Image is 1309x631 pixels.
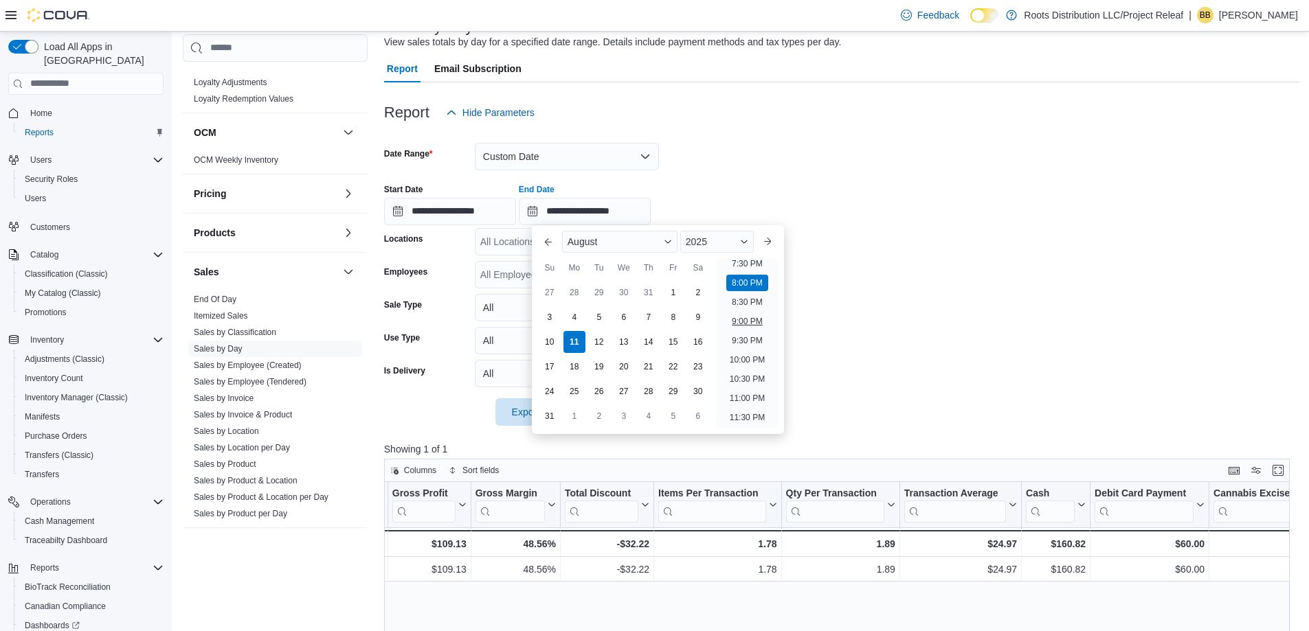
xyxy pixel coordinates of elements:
button: Qty Per Transaction [785,487,895,523]
div: day-21 [638,356,660,378]
span: Inventory Count [19,370,164,387]
div: $109.13 [392,536,467,552]
label: Start Date [384,184,423,195]
div: day-22 [662,356,684,378]
div: day-26 [588,380,610,402]
button: Items Per Transaction [658,487,777,523]
a: Sales by Classification [194,328,276,337]
div: 48.56% [476,561,556,577]
h3: Products [194,226,236,240]
span: Promotions [25,307,67,318]
button: All [475,327,659,354]
div: OCM [183,152,368,174]
button: Inventory [3,330,169,349]
button: Operations [3,492,169,512]
label: End Date [519,184,555,195]
h3: OCM [194,126,216,139]
div: day-24 [539,380,561,402]
button: Users [14,189,169,208]
div: Button. Open the month selector. August is currently selected. [562,231,678,253]
button: All [475,294,659,321]
div: Fr [662,257,684,279]
a: Inventory Manager (Classic) [19,389,133,406]
button: Next month [757,231,779,253]
button: Reports [14,123,169,142]
span: Sales by Day [194,343,243,354]
div: day-28 [638,380,660,402]
div: day-6 [687,405,709,427]
button: Display options [1248,462,1264,479]
span: Manifests [25,411,60,422]
div: day-8 [662,306,684,328]
span: Itemized Sales [194,310,248,321]
div: Qty Per Transaction [785,487,884,501]
button: BioTrack Reconciliation [14,577,169,597]
a: Sales by Product & Location per Day [194,492,328,502]
span: Classification (Classic) [25,268,108,279]
span: Customers [30,222,70,233]
span: Export [504,398,564,426]
div: 1.89 [785,561,895,577]
button: Pricing [194,187,337,200]
div: day-4 [563,306,585,328]
span: Cash Management [19,513,164,529]
button: Reports [3,558,169,577]
span: Loyalty Adjustments [194,77,267,88]
span: BioTrack Reconciliation [19,579,164,595]
button: Classification (Classic) [14,264,169,284]
div: day-10 [539,331,561,353]
span: Sales by Location [194,426,259,437]
button: Sales [340,264,357,280]
span: Classification (Classic) [19,266,164,282]
button: Users [3,150,169,170]
button: Columns [385,462,442,479]
div: day-23 [687,356,709,378]
input: Press the down key to open a popover containing a calendar. [384,198,516,225]
div: Th [638,257,660,279]
label: Date Range [384,148,433,159]
div: day-3 [539,306,561,328]
a: Sales by Invoice [194,393,254,403]
div: day-5 [588,306,610,328]
p: [PERSON_NAME] [1219,7,1298,23]
span: Report [387,55,418,82]
a: Classification (Classic) [19,266,113,282]
div: day-1 [662,282,684,303]
button: All [475,360,659,387]
button: Reports [25,560,65,576]
button: Previous Month [537,231,559,253]
div: day-19 [588,356,610,378]
label: Locations [384,233,423,244]
span: Adjustments (Classic) [19,351,164,367]
div: Gross Margin [475,487,544,501]
span: Reports [25,560,164,576]
span: Home [25,104,164,122]
button: Gross Profit [392,487,467,523]
div: -$32.22 [565,561,649,577]
div: -$32.22 [565,536,649,552]
span: Load All Apps in [GEOGRAPHIC_DATA] [38,40,164,67]
button: Transfers [14,465,169,484]
div: day-31 [638,282,660,303]
span: Home [30,108,52,119]
a: Purchase Orders [19,428,93,444]
div: Qty Per Transaction [785,487,884,523]
a: Adjustments (Classic) [19,351,110,367]
button: Transaction Average [904,487,1017,523]
span: Loyalty Redemption Values [194,93,293,104]
a: Loyalty Redemption Values [194,94,293,104]
span: Operations [30,496,71,507]
div: Loyalty [183,74,368,113]
div: day-5 [662,405,684,427]
div: $109.13 [392,561,467,577]
div: View sales totals by day for a specified date range. Details include payment methods and tax type... [384,35,842,49]
div: $160.82 [1026,536,1086,552]
span: Transfers [25,469,59,480]
span: Inventory [25,332,164,348]
span: BB [1200,7,1211,23]
a: Sales by Location per Day [194,443,290,452]
button: Loyalty [340,47,357,63]
label: Is Delivery [384,365,425,376]
span: Users [25,193,46,204]
div: day-7 [638,306,660,328]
